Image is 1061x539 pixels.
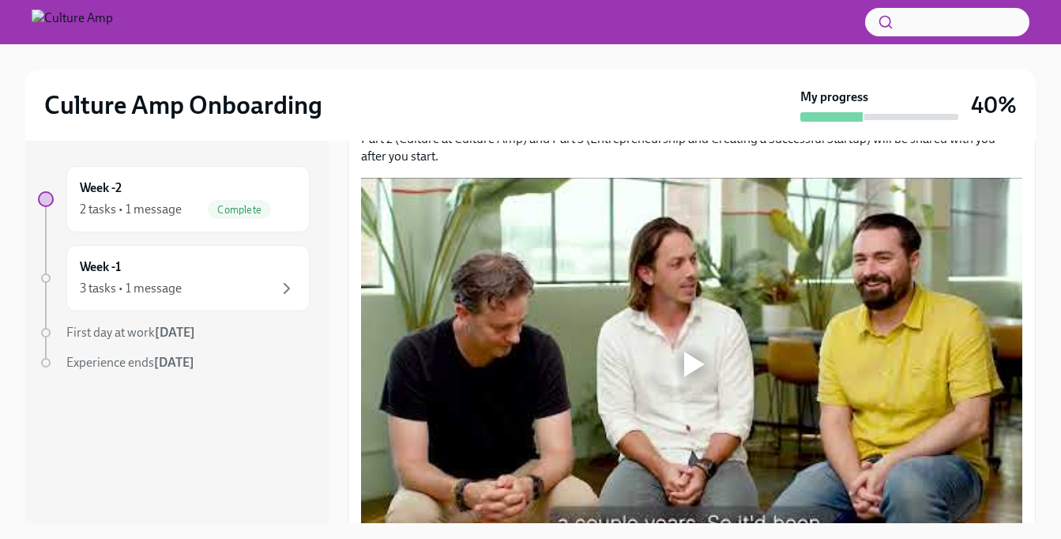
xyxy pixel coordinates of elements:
h6: Week -2 [80,179,122,197]
h3: 40% [971,91,1017,119]
span: Experience ends [66,355,194,370]
a: First day at work[DATE] [38,324,310,341]
strong: [DATE] [155,325,195,340]
img: Culture Amp [32,9,113,35]
a: Week -22 tasks • 1 messageComplete [38,166,310,232]
a: Week -13 tasks • 1 message [38,245,310,311]
p: Part 2 (Culture at Culture Amp) and Part 3 (Entrepreneurship and Creating a Successful Startup) w... [361,130,1022,165]
h2: Culture Amp Onboarding [44,89,322,121]
h6: Week -1 [80,258,121,276]
div: 2 tasks • 1 message [80,201,182,218]
strong: [DATE] [154,355,194,370]
span: First day at work [66,325,195,340]
div: 3 tasks • 1 message [80,280,182,297]
span: Complete [208,204,271,216]
strong: My progress [800,89,868,106]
